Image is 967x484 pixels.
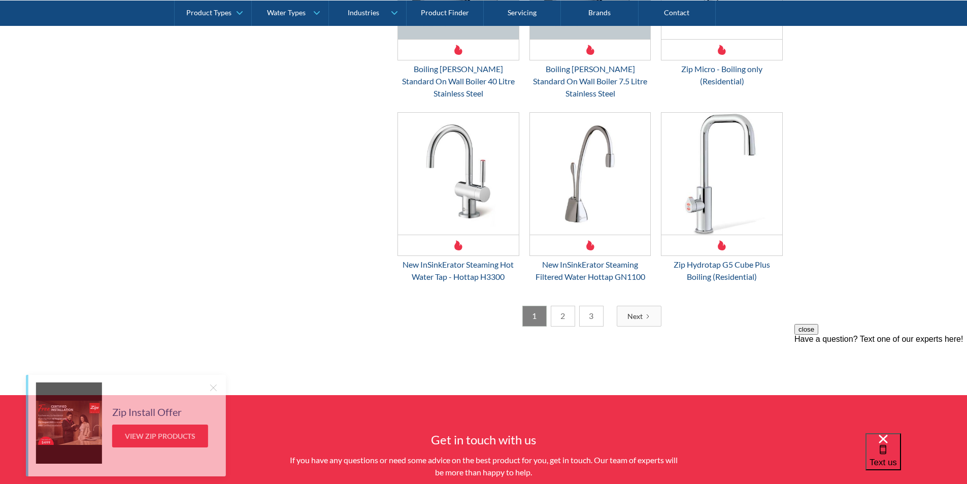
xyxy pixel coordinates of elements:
p: If you have any questions or need some advice on the best product for you, get in touch. Our team... [286,454,682,478]
a: 1 [522,306,547,327]
div: Product Types [186,8,231,17]
a: New InSinkErator Steaming Hot Water Tap - Hottap H3300New InSinkErator Steaming Hot Water Tap - H... [397,112,519,283]
img: Zip Install Offer [36,382,102,464]
img: Zip Hydrotap G5 Cube Plus Boiling (Residential) [661,113,782,235]
a: Zip Hydrotap G5 Cube Plus Boiling (Residential)Zip Hydrotap G5 Cube Plus Boiling (Residential) [661,112,783,283]
div: Boiling [PERSON_NAME] Standard On Wall Boiler 7.5 Litre Stainless Steel [529,63,651,100]
div: Zip Micro - Boiling only (Residential) [661,63,783,87]
img: New InSinkErator Steaming Filtered Water Hottap GN1100 [530,113,651,235]
img: New InSinkErator Steaming Hot Water Tap - Hottap H3300 [398,113,519,235]
div: Water Types [267,8,306,17]
a: 3 [579,306,604,327]
div: Next [627,311,643,321]
div: Industries [348,8,379,17]
a: 2 [551,306,575,327]
h5: Zip Install Offer [112,404,182,420]
h4: Get in touch with us [286,431,682,449]
div: New InSinkErator Steaming Hot Water Tap - Hottap H3300 [397,259,519,283]
div: List [397,306,783,327]
div: Boiling [PERSON_NAME] Standard On Wall Boiler 40 Litre Stainless Steel [397,63,519,100]
div: Zip Hydrotap G5 Cube Plus Boiling (Residential) [661,259,783,283]
a: Next Page [617,306,661,327]
a: New InSinkErator Steaming Filtered Water Hottap GN1100New InSinkErator Steaming Filtered Water Ho... [529,112,651,283]
div: New InSinkErator Steaming Filtered Water Hottap GN1100 [529,259,651,283]
iframe: podium webchat widget bubble [865,433,967,484]
a: View Zip Products [112,425,208,447]
iframe: podium webchat widget prompt [794,324,967,446]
